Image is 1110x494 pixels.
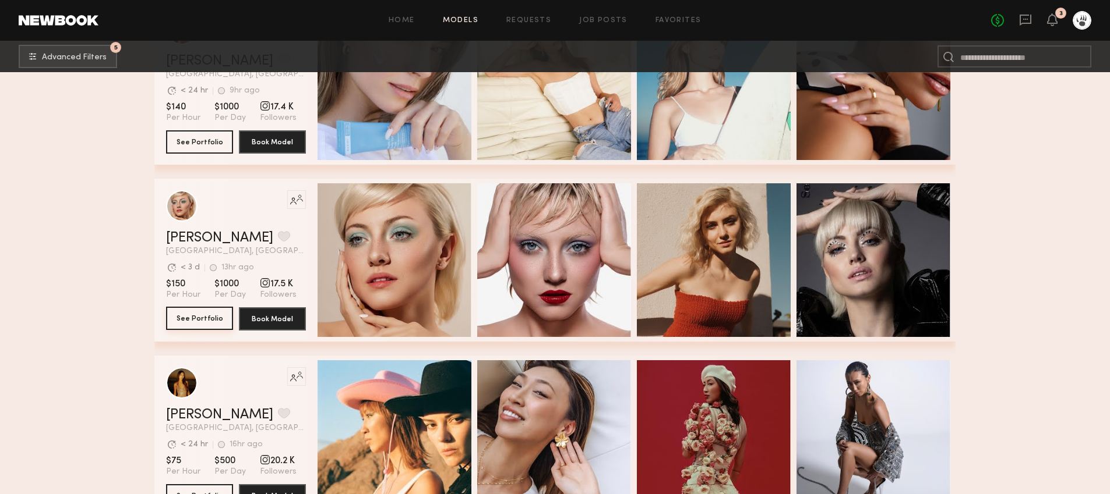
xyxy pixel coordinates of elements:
a: See Portfolio [166,307,233,330]
span: [GEOGRAPHIC_DATA], [GEOGRAPHIC_DATA] [166,424,306,432]
div: < 24 hr [181,440,208,449]
span: Per Day [214,113,246,123]
span: Followers [260,113,297,123]
span: $500 [214,455,246,467]
button: 5Advanced Filters [19,45,117,68]
span: Per Day [214,467,246,477]
span: Per Day [214,290,246,300]
span: $75 [166,455,200,467]
a: [PERSON_NAME] [166,231,273,245]
div: < 3 d [181,264,200,272]
span: 17.4 K [260,101,297,113]
span: Per Hour [166,467,200,477]
span: [GEOGRAPHIC_DATA], [GEOGRAPHIC_DATA] [166,247,306,255]
button: Book Model [239,130,306,154]
div: < 24 hr [181,87,208,95]
button: Book Model [239,307,306,330]
div: 9hr ago [230,87,260,95]
span: $140 [166,101,200,113]
span: Per Hour [166,113,200,123]
a: Requests [506,17,551,24]
a: Home [389,17,415,24]
span: 5 [114,45,118,50]
div: 16hr ago [230,440,263,449]
button: See Portfolio [166,130,233,154]
button: See Portfolio [166,307,233,330]
a: [PERSON_NAME] [166,408,273,422]
a: Job Posts [579,17,628,24]
span: $1000 [214,278,246,290]
span: Followers [260,467,297,477]
span: 20.2 K [260,455,297,467]
span: $1000 [214,101,246,113]
a: Favorites [656,17,702,24]
div: 13hr ago [221,264,254,272]
span: $150 [166,278,200,290]
span: Per Hour [166,290,200,300]
span: [GEOGRAPHIC_DATA], [GEOGRAPHIC_DATA] [166,70,306,79]
span: 17.5 K [260,278,297,290]
div: 3 [1059,10,1063,17]
a: Models [443,17,478,24]
span: Advanced Filters [42,54,107,62]
span: Followers [260,290,297,300]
